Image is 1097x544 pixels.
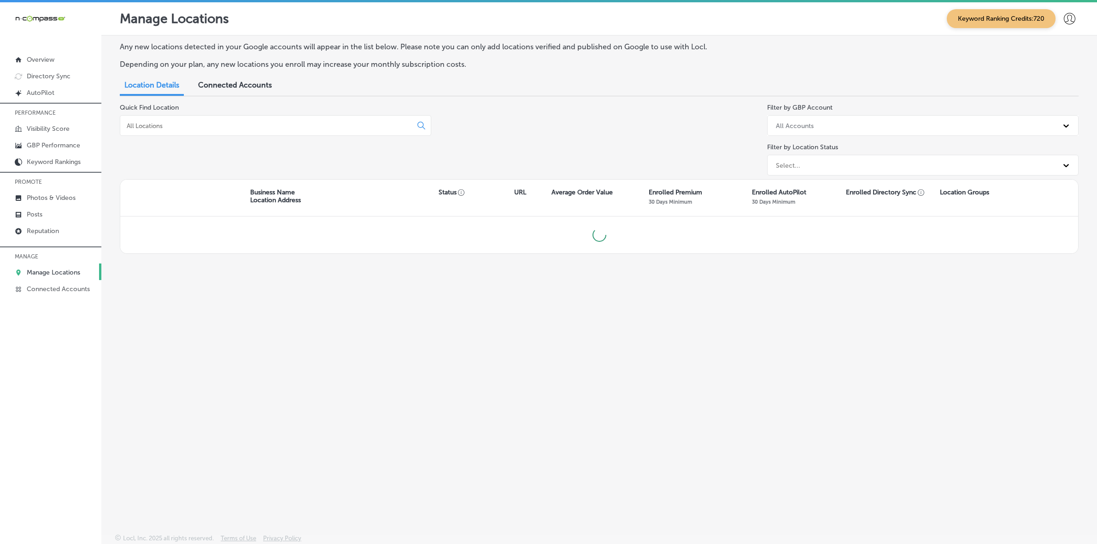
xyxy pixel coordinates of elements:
[123,535,214,542] p: Locl, Inc. 2025 all rights reserved.
[15,14,65,23] img: 660ab0bf-5cc7-4cb8-ba1c-48b5ae0f18e60NCTV_CLogo_TV_Black_-500x88.png
[27,72,70,80] p: Directory Sync
[767,143,838,151] label: Filter by Location Status
[439,188,514,196] p: Status
[752,199,795,205] p: 30 Days Minimum
[776,161,800,169] div: Select...
[551,188,613,196] p: Average Order Value
[514,188,526,196] p: URL
[120,42,743,51] p: Any new locations detected in your Google accounts will appear in the list below. Please note you...
[27,194,76,202] p: Photos & Videos
[27,211,42,218] p: Posts
[649,199,692,205] p: 30 Days Minimum
[940,188,989,196] p: Location Groups
[27,141,80,149] p: GBP Performance
[649,188,702,196] p: Enrolled Premium
[120,11,229,26] p: Manage Locations
[27,56,54,64] p: Overview
[120,104,179,111] label: Quick Find Location
[120,60,743,69] p: Depending on your plan, any new locations you enroll may increase your monthly subscription costs.
[27,269,80,276] p: Manage Locations
[947,9,1056,28] span: Keyword Ranking Credits: 720
[752,188,806,196] p: Enrolled AutoPilot
[846,188,925,196] p: Enrolled Directory Sync
[27,89,54,97] p: AutoPilot
[250,188,301,204] p: Business Name Location Address
[198,81,272,89] span: Connected Accounts
[767,104,833,111] label: Filter by GBP Account
[126,122,410,130] input: All Locations
[27,285,90,293] p: Connected Accounts
[124,81,179,89] span: Location Details
[27,158,81,166] p: Keyword Rankings
[776,122,814,129] div: All Accounts
[27,227,59,235] p: Reputation
[27,125,70,133] p: Visibility Score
